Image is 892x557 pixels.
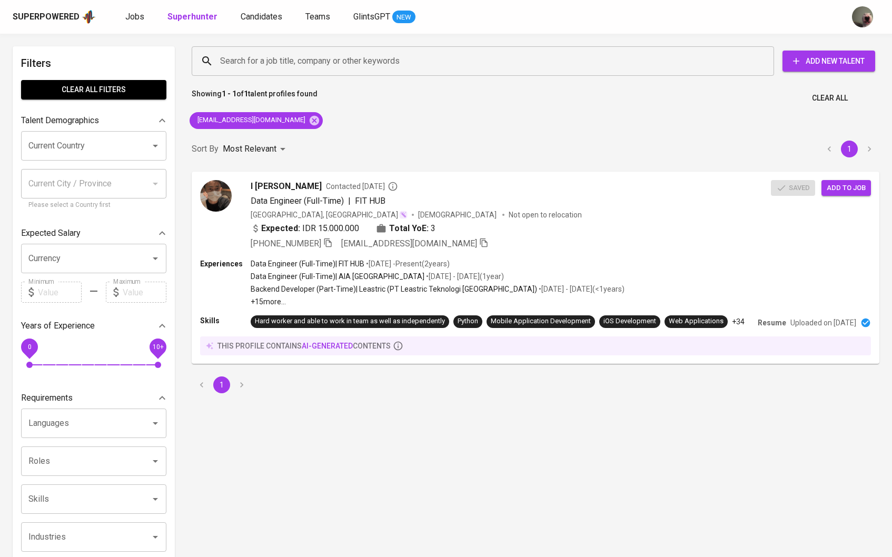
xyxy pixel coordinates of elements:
span: [EMAIL_ADDRESS][DOMAIN_NAME] [190,115,312,125]
div: Expected Salary [21,223,166,244]
span: Add to job [827,182,866,194]
p: • [DATE] - Present ( 2 years ) [364,258,450,269]
p: Skills [200,315,251,326]
span: I [PERSON_NAME] [251,180,322,193]
p: +34 [732,316,745,327]
p: • [DATE] - [DATE] ( <1 years ) [537,284,625,294]
button: Add New Talent [782,51,875,72]
span: 0 [27,343,31,351]
div: Hard worker and able to work in team as well as independently [255,316,445,326]
img: 0c985216ada75e6ab28ef8ac9b8928d1.jpg [200,180,232,212]
div: Web Applications [669,316,723,326]
a: Superhunter [167,11,220,24]
div: [GEOGRAPHIC_DATA], [GEOGRAPHIC_DATA] [251,210,408,220]
a: GlintsGPT NEW [353,11,415,24]
span: FIT HUB [355,196,385,206]
p: Most Relevant [223,143,276,155]
a: Jobs [125,11,146,24]
span: | [348,195,351,207]
div: Mobile Application Development [491,316,591,326]
b: 1 [244,89,248,98]
span: Teams [305,12,330,22]
span: AI-generated [302,342,353,350]
a: Teams [305,11,332,24]
input: Value [38,282,82,303]
span: Jobs [125,12,144,22]
span: 10+ [152,343,163,351]
div: Requirements [21,387,166,409]
p: Backend Developer (Part-Time) | Leastric (PT Leastric Teknologi [GEOGRAPHIC_DATA]) [251,284,537,294]
p: Not open to relocation [509,210,582,220]
a: Superpoweredapp logo [13,9,96,25]
button: Open [148,492,163,506]
span: Data Engineer (Full-Time) [251,196,344,206]
div: iOS Development [603,316,656,326]
p: Years of Experience [21,320,95,332]
svg: By Batam recruiter [388,181,398,192]
span: Add New Talent [791,55,867,68]
p: Talent Demographics [21,114,99,127]
div: Years of Experience [21,315,166,336]
b: Total YoE: [389,222,429,235]
p: Requirements [21,392,73,404]
p: Expected Salary [21,227,81,240]
p: Data Engineer (Full-Time) | FIT HUB [251,258,364,269]
div: Most Relevant [223,140,289,159]
button: Clear All [808,88,852,108]
button: page 1 [213,376,230,393]
b: Expected: [261,222,300,235]
p: Please select a Country first [28,200,159,211]
a: Candidates [241,11,284,24]
p: • [DATE] - [DATE] ( 1 year ) [424,271,504,282]
p: Experiences [200,258,251,269]
button: Add to job [821,180,871,196]
div: Talent Demographics [21,110,166,131]
button: page 1 [841,141,858,157]
h6: Filters [21,55,166,72]
p: Resume [758,317,786,328]
span: GlintsGPT [353,12,390,22]
span: Candidates [241,12,282,22]
span: Clear All [812,92,848,105]
img: magic_wand.svg [399,211,408,219]
p: +15 more ... [251,296,625,307]
span: 3 [431,222,435,235]
b: 1 - 1 [222,89,236,98]
button: Open [148,454,163,469]
img: app logo [82,9,96,25]
button: Open [148,530,163,544]
b: Superhunter [167,12,217,22]
img: aji.muda@glints.com [852,6,873,27]
button: Open [148,138,163,153]
div: Superpowered [13,11,80,23]
span: [PHONE_NUMBER] [251,238,321,248]
div: IDR 15.000.000 [251,222,359,235]
span: [EMAIL_ADDRESS][DOMAIN_NAME] [341,238,477,248]
span: Clear All filters [29,83,158,96]
button: Open [148,251,163,266]
a: I [PERSON_NAME]Contacted [DATE]Data Engineer (Full-Time)|FIT HUB[GEOGRAPHIC_DATA], [GEOGRAPHIC_DA... [192,172,879,364]
span: Contacted [DATE] [326,181,398,192]
div: [EMAIL_ADDRESS][DOMAIN_NAME] [190,112,323,129]
p: Showing of talent profiles found [192,88,318,108]
p: Sort By [192,143,219,155]
button: Open [148,416,163,431]
p: this profile contains contents [217,341,391,351]
nav: pagination navigation [192,376,252,393]
nav: pagination navigation [819,141,879,157]
div: Python [458,316,478,326]
p: Uploaded on [DATE] [790,317,856,328]
span: NEW [392,12,415,23]
span: [DEMOGRAPHIC_DATA] [418,210,498,220]
input: Value [123,282,166,303]
button: Clear All filters [21,80,166,100]
p: Data Engineer (Full-Time) | AIA [GEOGRAPHIC_DATA] [251,271,424,282]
